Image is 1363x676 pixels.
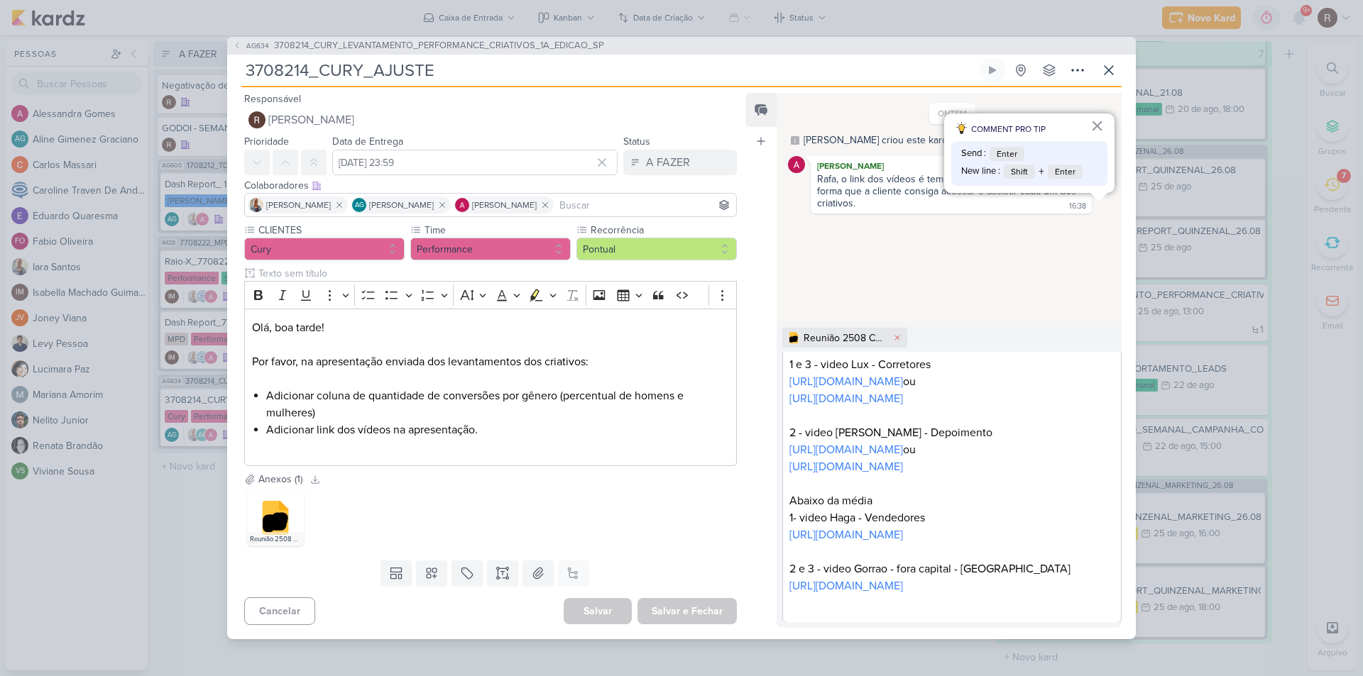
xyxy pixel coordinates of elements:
a: [URL][DOMAIN_NAME] [789,443,903,457]
div: Rafa, o link dos vídeos é tem que ser do Meta, de alguma forma que a cliente consiga acessar e as... [817,173,1079,209]
span: [PERSON_NAME] [369,199,434,211]
p: Olá, boa tarde! Por favor, na apresentação enviada dos levantamentos dos criativos: [252,319,729,387]
div: Anexos (1) [258,472,302,487]
div: Editor toolbar [244,281,737,309]
p: 2 e 3 - video Gorrao - fora capital - [GEOGRAPHIC_DATA] [789,560,1114,594]
div: Editor editing area: main [244,309,737,467]
span: Shift [1004,165,1035,179]
button: Fechar [1090,114,1104,137]
div: Reunião 2508 CURY (1).pdf [804,331,889,345]
li: Adicionar coluna de quantidade de conversões por gênero (percentual de homens e mulheres) [266,387,729,421]
button: [PERSON_NAME] [244,107,737,133]
div: A FAZER [646,154,690,171]
div: dicas para comentário [944,113,1115,193]
button: Cury [244,238,405,260]
input: Select a date [332,150,618,175]
span: [PERSON_NAME] [472,199,537,211]
button: Pontual [576,238,737,260]
img: Iara Santos [249,198,263,212]
input: Buscar [557,196,733,214]
label: Prioridade [244,135,289,148]
span: [PERSON_NAME] [268,111,354,128]
button: Performance [410,238,571,260]
span: 3708214_CURY_LEVANTAMENTO_PERFORMANCE_CRIATIVOS_1A_EDICAO_SP [274,39,604,53]
label: Recorrência [589,223,737,238]
p: Melhor Performance 1 e 3 - video Lux - Corretores ou [789,339,1114,390]
button: Cancelar [244,597,315,625]
img: Alessandra Gomes [455,198,469,212]
label: CLIENTES [257,223,405,238]
label: Status [623,135,650,148]
span: [PERSON_NAME] [266,199,331,211]
span: New line : [961,165,1000,179]
span: Enter [1048,165,1083,179]
a: [URL][DOMAIN_NAME] [789,460,903,474]
div: Ligar relógio [987,65,998,76]
label: Time [423,223,571,238]
a: [URL][DOMAIN_NAME] [789,375,903,389]
div: Editor editing area: main [782,328,1122,623]
input: Texto sem título [256,266,737,281]
div: Colaboradores [244,178,737,193]
a: [URL][DOMAIN_NAME] [789,579,903,593]
img: Rafael Dornelles [248,111,266,128]
div: Aline Gimenez Graciano [352,198,366,212]
p: AG [355,202,364,209]
a: [URL][DOMAIN_NAME] [789,392,903,406]
p: 2 - video [PERSON_NAME] - Depoimento ou [789,424,1114,458]
div: [PERSON_NAME] [814,159,1089,173]
span: + [1039,163,1044,180]
img: Alessandra Gomes [788,156,805,173]
div: Reunião 2508 CURY.pdf [247,532,304,546]
button: A FAZER [623,150,737,175]
li: Adicionar link dos vídeos na apresentação. [266,421,729,455]
div: 16:38 [1069,201,1086,212]
input: Kard Sem Título [241,57,977,83]
label: Responsável [244,93,301,105]
button: AG634 3708214_CURY_LEVANTAMENTO_PERFORMANCE_CRIATIVOS_1A_EDICAO_SP [233,39,604,53]
span: Send : [961,147,986,161]
a: [URL][DOMAIN_NAME] [789,528,903,542]
span: COMMENT PRO TIP [971,123,1046,135]
span: Enter [990,147,1024,161]
span: AG634 [244,40,271,51]
div: [PERSON_NAME] criou este kard [804,133,948,148]
label: Data de Entrega [332,135,403,148]
p: Abaixo da média 1- video Haga - Vendedores [789,492,1114,543]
